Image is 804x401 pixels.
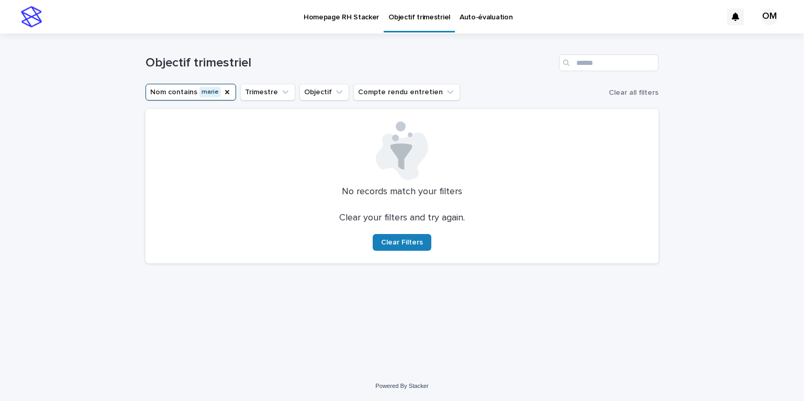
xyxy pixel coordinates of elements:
button: Clear Filters [373,234,431,251]
img: stacker-logo-s-only.png [21,6,42,27]
div: OM [761,8,778,25]
button: Clear all filters [605,85,658,101]
button: Objectif [299,84,349,101]
span: Clear Filters [381,239,423,246]
p: No records match your filters [158,186,646,198]
input: Search [559,54,658,71]
button: Compte rendu entretien [353,84,460,101]
button: Trimestre [240,84,295,101]
span: Clear all filters [609,89,658,96]
button: Nom [146,84,236,101]
a: Powered By Stacker [375,383,428,389]
p: Clear your filters and try again. [339,213,465,224]
h1: Objectif trimestriel [146,55,555,71]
